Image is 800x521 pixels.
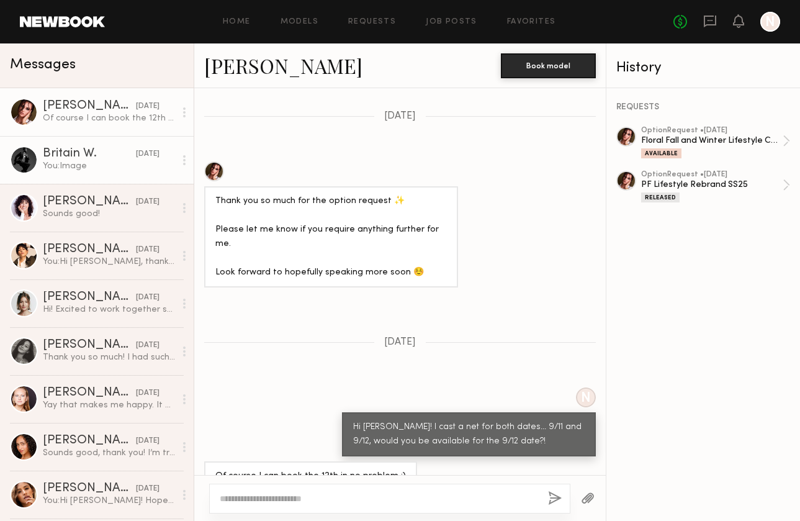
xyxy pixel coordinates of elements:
span: [DATE] [384,337,416,348]
div: [DATE] [136,196,160,208]
button: Book model [501,53,596,78]
a: Home [223,18,251,26]
div: [PERSON_NAME] [43,196,136,208]
div: option Request • [DATE] [641,127,783,135]
div: Hi [PERSON_NAME]! I cast a net for both dates... 9/11 and 9/12, would you be available for the 9/... [353,420,585,449]
div: [DATE] [136,435,160,447]
div: Sounds good, thank you! I’m trying to look, but don’t think i’m able to do it on my end. I’ve had... [43,447,175,459]
div: [PERSON_NAME] [43,482,136,495]
div: [DATE] [136,101,160,112]
span: [DATE] [384,111,416,122]
div: option Request • [DATE] [641,171,783,179]
div: Sounds good! [43,208,175,220]
a: Job Posts [426,18,477,26]
div: [DATE] [136,244,160,256]
a: optionRequest •[DATE]PF Lifestyle Rebrand SS25Released [641,171,790,202]
div: Thank you so much! I had such a lovely day! [43,351,175,363]
div: REQUESTS [616,103,790,112]
div: Yay that makes me happy. It was so nice working with you all! Thank you for having me :) [43,399,175,411]
div: [DATE] [136,148,160,160]
div: [PERSON_NAME] [43,339,136,351]
div: Floral Fall and Winter Lifestyle Campaign 2025 [641,135,783,147]
div: Hi! Excited to work together soon :). [43,304,175,315]
div: [PERSON_NAME] [43,387,136,399]
a: Requests [348,18,396,26]
div: Of course I can book the 12th in no problem :) [43,112,175,124]
div: Thank you so much for the option request ✨ Please let me know if you require anything further for... [215,194,447,280]
div: History [616,61,790,75]
div: [PERSON_NAME] [43,100,136,112]
div: [PERSON_NAME] [43,243,136,256]
div: [DATE] [136,483,160,495]
div: [DATE] [136,292,160,304]
a: Favorites [507,18,556,26]
a: N [760,12,780,32]
a: Book model [501,60,596,70]
div: [PERSON_NAME] [43,435,136,447]
div: PF Lifestyle Rebrand SS25 [641,179,783,191]
div: Available [641,148,681,158]
span: Messages [10,58,76,72]
div: You: Image [43,160,175,172]
a: [PERSON_NAME] [204,52,362,79]
div: You: Hi [PERSON_NAME], thank you for getting back to us! We completely understand and respect you... [43,256,175,268]
a: optionRequest •[DATE]Floral Fall and Winter Lifestyle Campaign 2025Available [641,127,790,158]
div: Released [641,193,680,202]
div: [PERSON_NAME] [43,291,136,304]
div: [DATE] [136,340,160,351]
div: You: Hi [PERSON_NAME]! Hope you enjoyed your cruise! Thank you so much for your interest in worki... [43,495,175,507]
a: Models [281,18,318,26]
div: [DATE] [136,387,160,399]
div: Of course I can book the 12th in no problem :) [215,469,406,484]
div: Britain W. [43,148,136,160]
